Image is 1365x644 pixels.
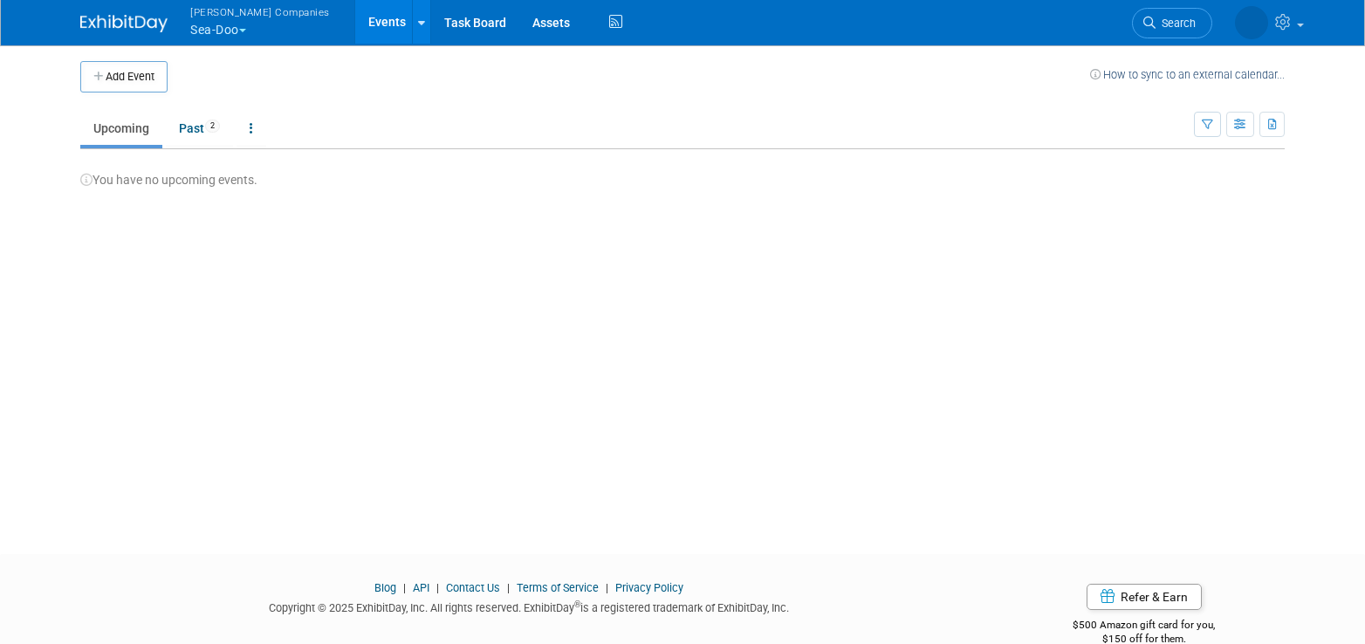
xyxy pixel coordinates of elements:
[166,112,233,145] a: Past2
[432,581,443,594] span: |
[615,581,683,594] a: Privacy Policy
[190,3,330,21] span: [PERSON_NAME] Companies
[80,112,162,145] a: Upcoming
[80,596,977,616] div: Copyright © 2025 ExhibitDay, Inc. All rights reserved. ExhibitDay is a registered trademark of Ex...
[399,581,410,594] span: |
[80,173,257,187] span: You have no upcoming events.
[1145,10,1268,29] img: Stephanie Johnson
[574,599,580,609] sup: ®
[413,581,429,594] a: API
[1066,17,1106,30] span: Search
[1090,68,1285,81] a: How to sync to an external calendar...
[205,120,220,133] span: 2
[1087,584,1202,610] a: Refer & Earn
[80,61,168,92] button: Add Event
[446,581,500,594] a: Contact Us
[517,581,599,594] a: Terms of Service
[80,15,168,32] img: ExhibitDay
[601,581,613,594] span: |
[374,581,396,594] a: Blog
[1042,8,1122,38] a: Search
[503,581,514,594] span: |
